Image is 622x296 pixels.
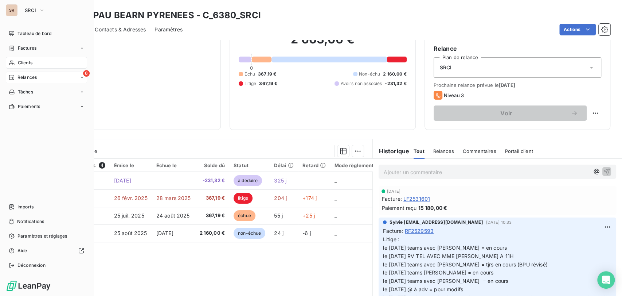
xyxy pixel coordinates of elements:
[390,219,483,226] span: Sylvie [EMAIL_ADDRESS][DOMAIN_NAME]
[17,233,67,239] span: Paramètres et réglages
[17,204,34,210] span: Imports
[433,148,454,154] span: Relances
[234,193,253,204] span: litige
[18,103,40,110] span: Paiements
[234,162,265,168] div: Statut
[383,236,507,251] span: Litige : le [DATE] teams avec [PERSON_NAME] = en cours
[114,212,144,219] span: 25 juil. 2025
[154,26,183,33] span: Paramètres
[383,71,407,77] span: 2 160,00 €
[17,262,46,269] span: Déconnexion
[258,71,276,77] span: 367,19 €
[302,195,317,201] span: +174 j
[405,227,434,235] span: RF2529593
[382,204,416,212] span: Paiement reçu
[95,26,146,33] span: Contacts & Adresses
[444,92,464,98] span: Niveau 3
[463,148,496,154] span: Commentaires
[245,80,256,87] span: Litige
[440,64,452,71] span: SRCI
[245,71,255,77] span: Échu
[17,30,51,37] span: Tableau de bord
[18,59,32,66] span: Clients
[382,195,402,203] span: Facture :
[199,212,225,219] span: 367,19 €
[335,177,337,184] span: _
[373,147,409,155] h6: Historique
[302,212,315,219] span: +25 j
[335,212,337,219] span: _
[234,175,262,186] span: à déduire
[156,162,191,168] div: Échue le
[335,195,337,201] span: _
[499,82,515,88] span: [DATE]
[414,148,425,154] span: Tout
[114,230,147,236] span: 25 août 2025
[274,230,283,236] span: 24 j
[99,162,105,169] span: 4
[156,212,190,219] span: 24 août 2025
[418,204,447,212] span: 15 180,00 €
[385,80,406,87] span: -231,32 €
[114,177,131,184] span: [DATE]
[335,230,337,236] span: _
[274,162,294,168] div: Délai
[383,227,403,235] span: Facture :
[114,195,148,201] span: 26 févr. 2025
[17,218,44,225] span: Notifications
[505,148,533,154] span: Portail client
[434,105,587,121] button: Voir
[17,74,37,81] span: Relances
[274,195,287,201] span: 204 j
[486,220,512,224] span: [DATE] 10:33
[64,9,261,22] h3: CA DE PAU BEARN PYRENEES - C_6380_SRCI
[387,189,400,193] span: [DATE]
[403,195,430,203] span: LF2531601
[18,89,33,95] span: Tâches
[274,212,283,219] span: 55 j
[199,195,225,202] span: 367,19 €
[302,230,311,236] span: -6 j
[6,245,87,257] a: Aide
[239,32,406,54] h2: 2 663,06 €
[18,45,36,51] span: Factures
[83,70,90,77] span: 6
[302,162,326,168] div: Retard
[597,271,615,289] div: Open Intercom Messenger
[156,230,173,236] span: [DATE]
[17,247,27,254] span: Aide
[340,80,382,87] span: Avoirs non associés
[6,4,17,16] div: SR
[442,110,571,116] span: Voir
[250,65,253,71] span: 0
[156,195,191,201] span: 28 mars 2025
[434,82,601,88] span: Prochaine relance prévue le
[274,177,286,184] span: 325 j
[259,80,277,87] span: 367,19 €
[199,162,225,168] div: Solde dû
[199,230,225,237] span: 2 160,00 €
[25,7,36,13] span: SRCI
[234,210,255,221] span: échue
[114,162,148,168] div: Émise le
[199,177,225,184] span: -231,32 €
[6,280,51,292] img: Logo LeanPay
[359,71,380,77] span: Non-échu
[234,228,265,239] span: non-échue
[434,44,601,53] h6: Relance
[335,162,373,168] div: Mode règlement
[559,24,596,35] button: Actions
